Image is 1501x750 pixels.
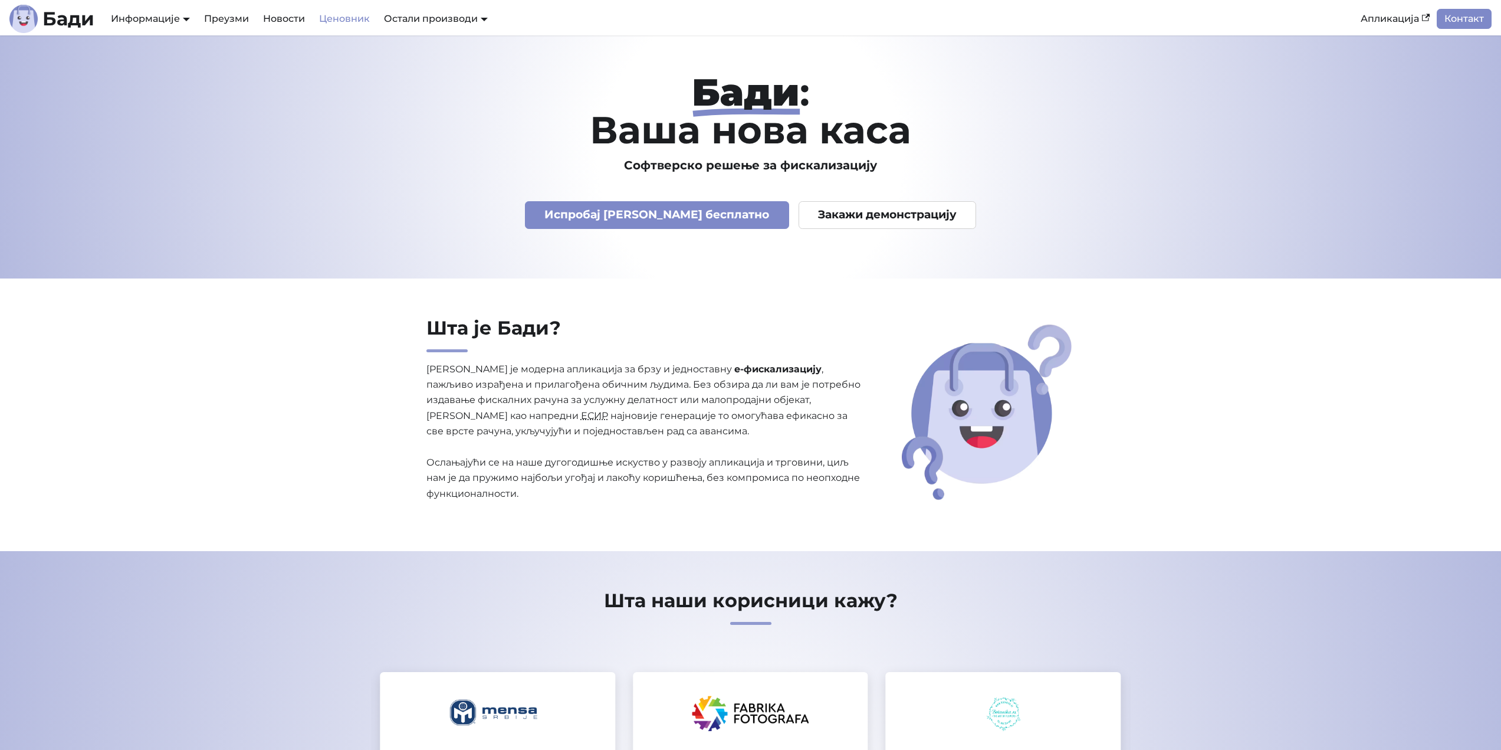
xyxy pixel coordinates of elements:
a: Ценовник [312,9,377,29]
h3: Софтверско решење за фискализацију [371,158,1131,173]
h2: Шта наши корисници кажу? [371,589,1131,625]
img: Шта је Бади? [898,320,1076,504]
a: ЛогоБади [9,5,94,33]
a: Преузми [197,9,256,29]
a: Апликација [1354,9,1437,29]
h2: Шта је Бади? [426,316,862,352]
img: Лого [9,5,38,33]
strong: е-фискализацију [734,363,822,375]
a: Испробај [PERSON_NAME] бесплатно [525,201,789,229]
a: Информације [111,13,190,24]
a: Закажи демонстрацију [799,201,977,229]
p: [PERSON_NAME] је модерна апликација за брзу и једноставну , пажљиво израђена и прилагођена обични... [426,362,862,502]
img: Фабрика Фотографа logo [692,696,809,731]
a: Новости [256,9,312,29]
a: Остали производи [384,13,488,24]
a: Контакт [1437,9,1492,29]
strong: Бади [692,69,800,115]
img: Ботаника logo [986,696,1020,731]
abbr: Електронски систем за издавање рачуна [581,410,608,421]
b: Бади [42,9,94,28]
h1: : Ваша нова каса [371,73,1131,149]
img: Менса Србије logo [446,696,550,731]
